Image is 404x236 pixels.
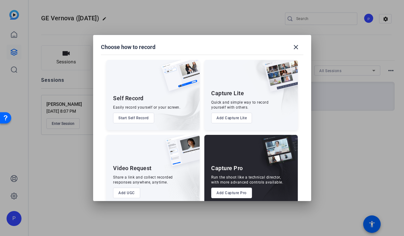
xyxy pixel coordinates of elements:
mat-icon: close [292,43,300,51]
img: self-record.png [157,60,200,97]
h1: Choose how to record [101,43,155,51]
div: Share a link and collect recorded responses anywhere, anytime. [113,175,173,185]
img: embarkstudio-ugc-content.png [164,154,200,205]
div: Video Request [113,165,152,172]
img: embarkstudio-capture-lite.png [242,60,298,122]
button: Add UGC [113,188,140,198]
button: Start Self Record [113,113,154,123]
img: capture-lite.png [259,60,298,98]
img: capture-pro.png [257,135,298,173]
img: ugc-content.png [161,135,200,173]
button: Add Capture Pro [211,188,252,198]
button: Add Capture Lite [211,113,252,123]
div: Quick and simple way to record yourself with others. [211,100,269,110]
div: Capture Pro [211,165,243,172]
div: Self Record [113,95,144,102]
img: embarkstudio-capture-pro.png [252,143,298,205]
div: Capture Lite [211,90,244,97]
div: Easily record yourself or your screen. [113,105,180,110]
img: embarkstudio-self-record.png [145,73,200,130]
div: Run the shoot like a technical director, with more advanced controls available. [211,175,283,185]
